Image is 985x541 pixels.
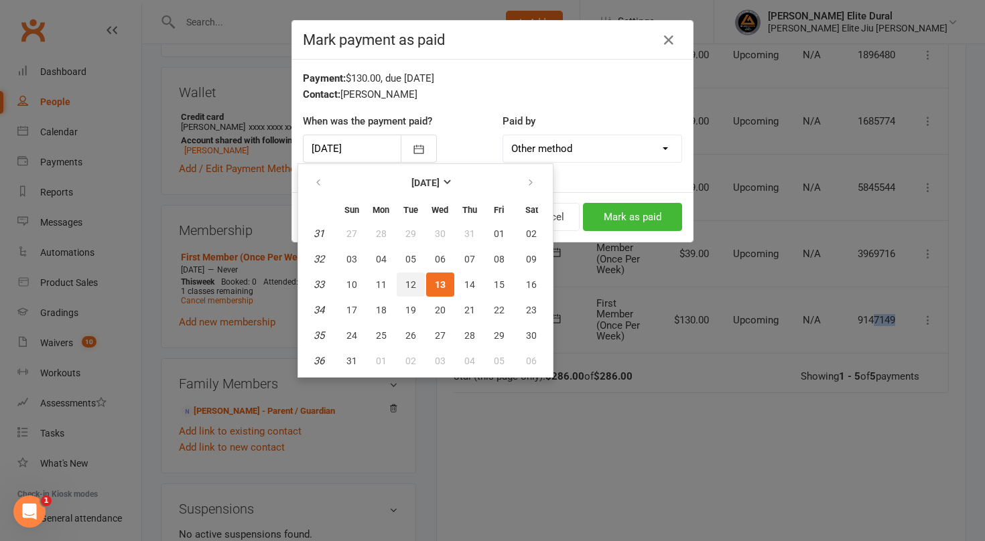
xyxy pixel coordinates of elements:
span: 16 [526,279,537,290]
button: 16 [515,273,549,297]
button: 31 [456,222,484,246]
button: 02 [515,222,549,246]
span: 22 [494,305,505,315]
button: 01 [367,349,395,373]
em: 35 [314,329,324,341]
button: 27 [338,222,366,246]
button: 21 [456,298,484,322]
button: 01 [485,222,513,246]
strong: [DATE] [411,177,440,188]
button: 13 [426,273,454,297]
button: 12 [397,273,425,297]
h4: Mark payment as paid [303,31,682,48]
button: 11 [367,273,395,297]
button: 06 [426,247,454,271]
button: 05 [397,247,425,271]
strong: Payment: [303,72,346,84]
label: When was the payment paid? [303,113,432,129]
button: 20 [426,298,454,322]
small: Thursday [462,205,477,215]
span: 01 [376,356,387,366]
span: 06 [526,356,537,366]
span: 27 [346,228,357,239]
span: 05 [405,254,416,264]
button: 09 [515,247,549,271]
span: 14 [464,279,475,290]
span: 07 [464,254,475,264]
button: 08 [485,247,513,271]
div: $130.00, due [DATE] [303,70,682,86]
button: 10 [338,273,366,297]
button: 31 [338,349,366,373]
button: 14 [456,273,484,297]
div: [PERSON_NAME] [303,86,682,102]
em: 36 [314,355,324,367]
button: 23 [515,298,549,322]
span: 28 [464,330,475,341]
span: 08 [494,254,505,264]
button: 04 [456,349,484,373]
small: Wednesday [432,205,448,215]
span: 04 [464,356,475,366]
span: 24 [346,330,357,341]
span: 05 [494,356,505,366]
small: Saturday [525,205,538,215]
label: Paid by [503,113,535,129]
span: 29 [494,330,505,341]
iframe: Intercom live chat [13,495,46,528]
span: 03 [435,356,446,366]
button: 18 [367,298,395,322]
em: 34 [314,304,324,316]
span: 04 [376,254,387,264]
em: 32 [314,253,324,265]
button: 07 [456,247,484,271]
span: 06 [435,254,446,264]
span: 26 [405,330,416,341]
span: 21 [464,305,475,315]
span: 1 [41,495,52,506]
button: 28 [456,323,484,347]
button: 29 [485,323,513,347]
button: 04 [367,247,395,271]
span: 23 [526,305,537,315]
button: 25 [367,323,395,347]
span: 30 [435,228,446,239]
span: 18 [376,305,387,315]
span: 19 [405,305,416,315]
span: 13 [435,279,446,290]
span: 09 [526,254,537,264]
button: Mark as paid [583,203,682,231]
span: 03 [346,254,357,264]
small: Tuesday [403,205,418,215]
button: 17 [338,298,366,322]
span: 12 [405,279,416,290]
button: 22 [485,298,513,322]
span: 02 [526,228,537,239]
span: 31 [464,228,475,239]
button: 03 [338,247,366,271]
button: 02 [397,349,425,373]
button: 26 [397,323,425,347]
span: 15 [494,279,505,290]
button: 28 [367,222,395,246]
span: 20 [435,305,446,315]
span: 25 [376,330,387,341]
button: 03 [426,349,454,373]
button: 15 [485,273,513,297]
em: 33 [314,279,324,291]
span: 28 [376,228,387,239]
span: 27 [435,330,446,341]
small: Sunday [344,205,359,215]
button: 30 [515,323,549,347]
span: 30 [526,330,537,341]
span: 10 [346,279,357,290]
span: 11 [376,279,387,290]
button: 27 [426,323,454,347]
span: 17 [346,305,357,315]
small: Monday [373,205,389,215]
span: 29 [405,228,416,239]
button: 19 [397,298,425,322]
strong: Contact: [303,88,340,100]
button: 06 [515,349,549,373]
small: Friday [494,205,504,215]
